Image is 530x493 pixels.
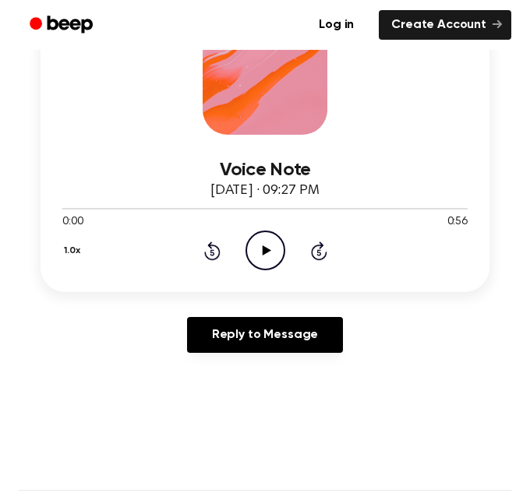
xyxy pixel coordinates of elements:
[187,317,343,353] a: Reply to Message
[62,160,468,181] h3: Voice Note
[62,214,83,231] span: 0:00
[62,238,86,264] button: 1.0x
[447,214,468,231] span: 0:56
[379,10,511,40] a: Create Account
[210,184,320,198] span: [DATE] · 09:27 PM
[19,10,107,40] a: Beep
[303,7,369,43] a: Log in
